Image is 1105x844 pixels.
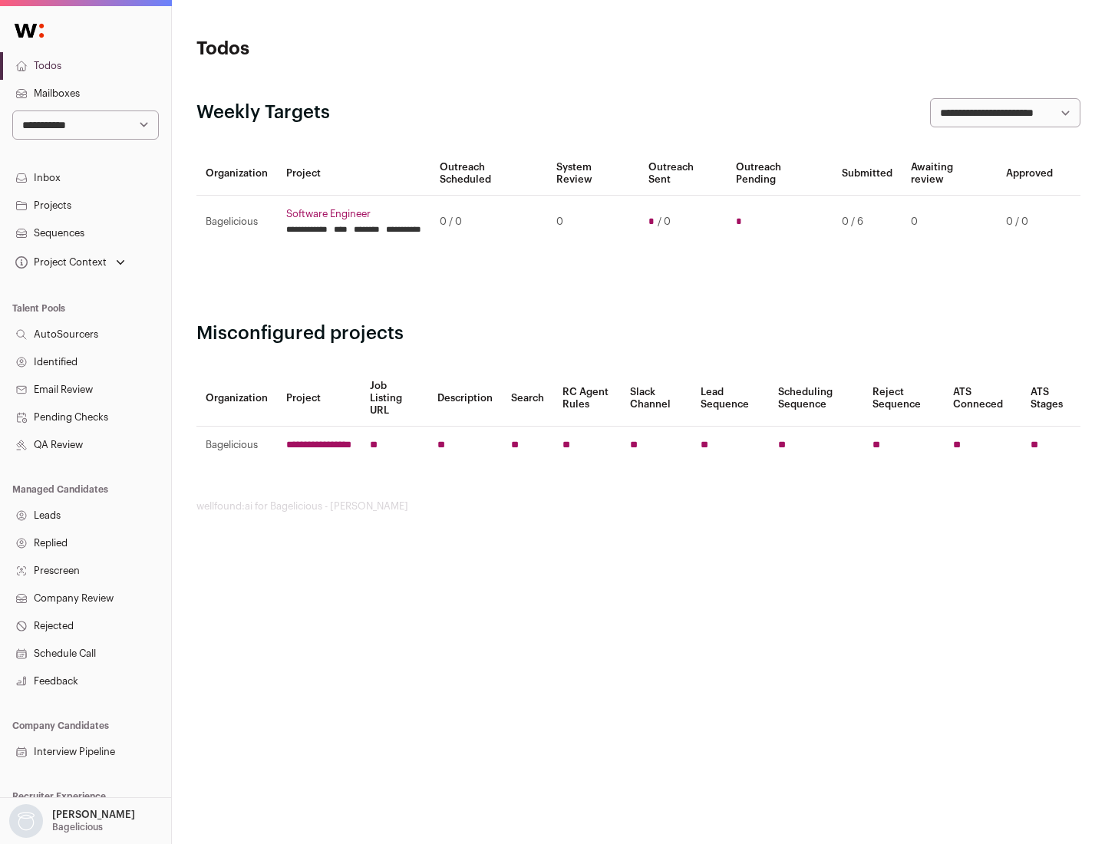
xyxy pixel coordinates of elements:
th: RC Agent Rules [553,371,620,427]
div: Project Context [12,256,107,269]
h2: Weekly Targets [196,101,330,125]
th: Description [428,371,502,427]
th: Organization [196,152,277,196]
h1: Todos [196,37,491,61]
button: Open dropdown [6,804,138,838]
td: 0 [902,196,997,249]
td: Bagelicious [196,196,277,249]
th: Job Listing URL [361,371,428,427]
h2: Misconfigured projects [196,321,1080,346]
a: Software Engineer [286,208,421,220]
th: Outreach Scheduled [430,152,547,196]
th: Project [277,152,430,196]
th: Search [502,371,553,427]
th: Project [277,371,361,427]
td: 0 / 6 [833,196,902,249]
p: Bagelicious [52,821,103,833]
th: System Review [547,152,638,196]
th: ATS Conneced [944,371,1021,427]
th: ATS Stages [1021,371,1080,427]
th: Scheduling Sequence [769,371,863,427]
th: Awaiting review [902,152,997,196]
img: nopic.png [9,804,43,838]
img: Wellfound [6,15,52,46]
th: Approved [997,152,1062,196]
th: Lead Sequence [691,371,769,427]
th: Reject Sequence [863,371,945,427]
th: Slack Channel [621,371,691,427]
p: [PERSON_NAME] [52,809,135,821]
button: Open dropdown [12,252,128,273]
span: / 0 [658,216,671,228]
th: Outreach Pending [727,152,832,196]
th: Submitted [833,152,902,196]
th: Outreach Sent [639,152,727,196]
footer: wellfound:ai for Bagelicious - [PERSON_NAME] [196,500,1080,513]
th: Organization [196,371,277,427]
td: 0 / 0 [430,196,547,249]
td: 0 [547,196,638,249]
td: 0 / 0 [997,196,1062,249]
td: Bagelicious [196,427,277,464]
